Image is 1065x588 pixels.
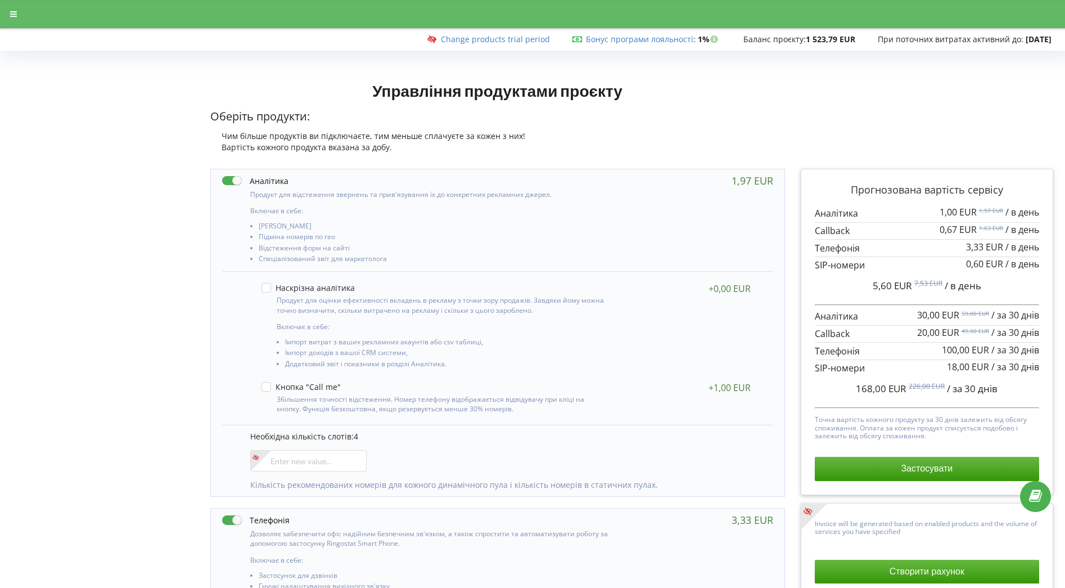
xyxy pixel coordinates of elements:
span: 0,67 EUR [940,223,977,236]
div: 1,97 EUR [732,175,773,186]
li: Імпорт витрат з ваших рекламних акаунтів або csv таблиці, [285,338,604,349]
strong: [DATE] [1026,34,1052,44]
h1: Управління продуктами проєкту [210,80,785,101]
span: 4 [354,431,358,442]
p: Дозволяє забезпечити офіс надійним безпечним зв'язком, а також спростити та автоматизувати роботу... [250,529,608,548]
li: Додатковий звіт і показники в розділі Аналітика. [285,360,604,371]
span: Баланс проєкту: [743,34,806,44]
span: 5,60 EUR [873,279,912,292]
span: / за 30 днів [991,344,1039,356]
li: Відстеження форм на сайті [259,244,608,255]
li: Застосунок для дзвінків [259,572,608,582]
label: Телефонія [222,514,290,526]
p: Аналітика [815,207,1039,220]
sup: 1,63 EUR [979,224,1003,232]
span: / за 30 днів [991,361,1039,373]
div: +1,00 EUR [709,382,751,393]
sup: 59,00 EUR [962,309,989,317]
p: Збільшення точності відстеження. Номер телефону відображається відвідувачу при кліці на кнопку. Ф... [277,394,604,414]
a: Бонус програми лояльності [586,34,693,44]
span: / в день [1005,206,1039,218]
p: Callback [815,225,1039,237]
span: 1,00 EUR [940,206,977,218]
p: Invoice will be generated based on enabled products and the volume of services you have specified [815,517,1039,536]
label: Наскрізна аналітика [261,283,355,293]
label: Кнопка "Call me" [261,382,341,392]
span: 18,00 EUR [947,361,989,373]
p: Продукт для відстеження звернень та прив'язування їх до конкретних рекламних джерел. [250,190,608,199]
span: 30,00 EUR [917,309,959,321]
p: Включає в себе: [250,206,608,216]
a: Change products trial period [441,34,550,44]
div: Чим більше продуктів ви підключаєте, тим меньше сплачуєте за кожен з них! [210,131,785,142]
span: 3,33 EUR [966,241,1003,253]
button: Застосувати [815,457,1039,481]
p: Необхідна кількість слотів: [250,431,762,442]
span: / в день [945,279,981,292]
span: 100,00 EUR [942,344,989,356]
span: 20,00 EUR [917,326,959,339]
p: Телефонія [815,345,1039,358]
p: Продукт для оцінки ефективності вкладень в рекламу з точки зору продажів. Завдяки йому можна точн... [277,295,604,315]
strong: 1 523,79 EUR [806,34,855,44]
p: SIP-номери [815,362,1039,375]
li: [PERSON_NAME] [259,222,608,233]
li: Підміна номерів по гео [259,233,608,244]
span: / за 30 днів [991,309,1039,321]
p: Прогнозована вартість сервісу [815,183,1039,198]
div: Вартість кожного продукта вказана за добу. [210,142,785,153]
p: Аналітика [815,310,1039,323]
p: SIP-номери [815,259,1039,272]
div: +0,00 EUR [709,283,751,294]
span: / за 30 днів [991,326,1039,339]
sup: 226,00 EUR [909,381,945,391]
p: Кількість рекомендованих номерів для кожного динамічного пула і кількість номерів в статичних пулах. [250,479,762,491]
strong: 1% [698,34,721,44]
p: Телефонія [815,242,1039,255]
span: / в день [1005,223,1039,236]
sup: 7,53 EUR [914,279,942,288]
input: Enter new value... [250,450,367,472]
sup: 49,00 EUR [962,327,989,335]
span: / в день [1005,258,1039,270]
p: Оберіть продукти: [210,109,785,125]
li: Спеціалізований звіт для маркетолога [259,255,608,266]
p: Callback [815,327,1039,340]
button: Створити рахунок [815,560,1039,583]
p: Точна вартість кожного продукту за 30 днів залежить від обсягу споживання. Оплата за кожен продук... [815,413,1039,440]
span: При поточних витратах активний до: [878,34,1023,44]
li: Імпорт доходів з вашої CRM системи, [285,349,604,360]
sup: 1,97 EUR [979,207,1003,214]
div: 3,33 EUR [732,514,773,526]
p: Включає в себе: [277,322,604,331]
label: Аналітика [222,175,288,187]
span: 0,60 EUR [966,258,1003,270]
p: Включає в себе: [250,555,608,565]
span: / в день [1005,241,1039,253]
span: 168,00 EUR [856,382,906,395]
span: / за 30 днів [947,382,998,395]
span: : [586,34,696,44]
